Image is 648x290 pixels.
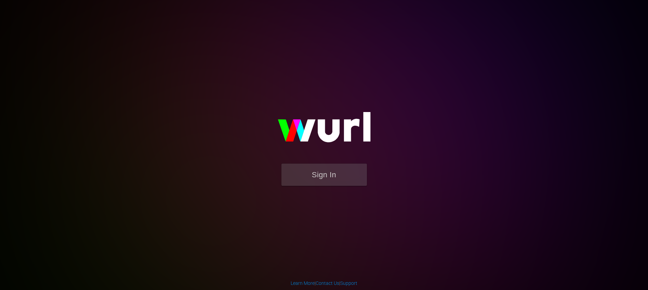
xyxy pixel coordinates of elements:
img: wurl-logo-on-black-223613ac3d8ba8fe6dc639794a292ebdb59501304c7dfd60c99c58986ef67473.svg [256,97,393,164]
div: | | [291,280,357,287]
a: Contact Us [316,280,339,286]
a: Support [340,280,357,286]
a: Learn More [291,280,315,286]
button: Sign In [281,164,367,186]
